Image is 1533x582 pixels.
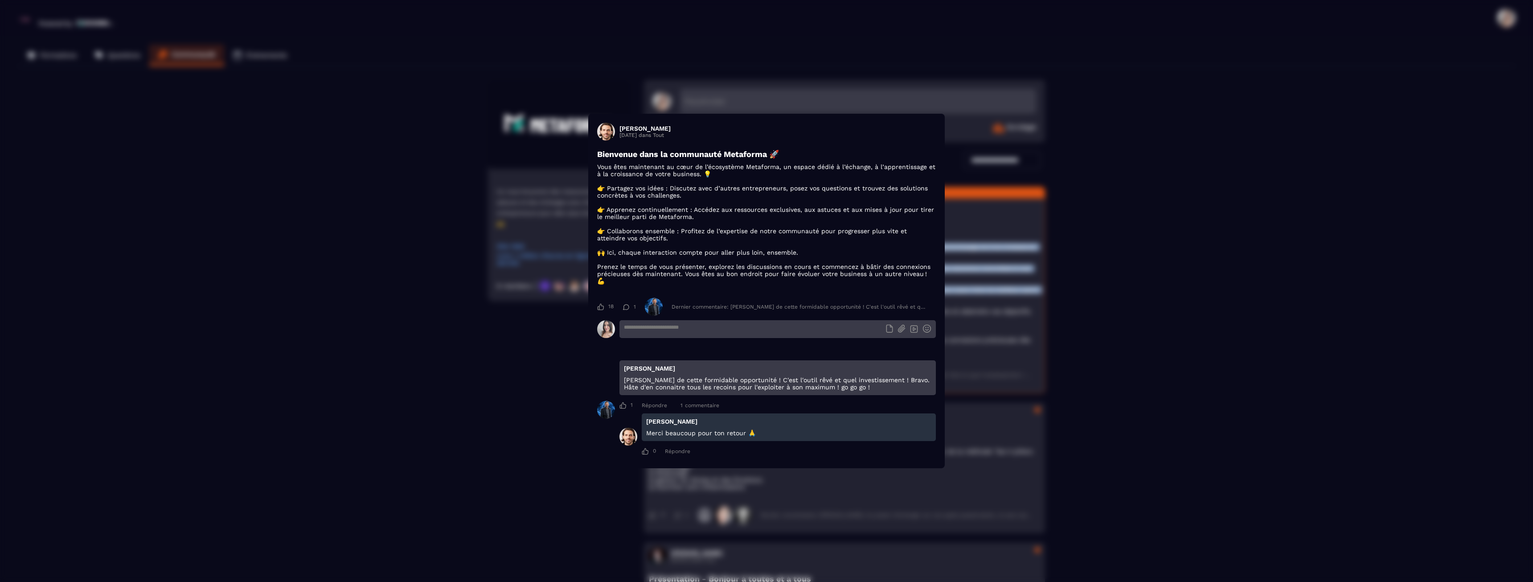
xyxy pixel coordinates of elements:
div: Répondre [665,448,690,454]
h3: [PERSON_NAME] [619,125,671,132]
p: [PERSON_NAME] [646,418,931,425]
h3: Bienvenue dans la communauté Metaforma 🚀 [597,149,936,159]
span: 0 [653,448,656,455]
span: commentaire [685,402,719,409]
p: Merci beaucoup pour ton retour 🙏 [646,429,931,437]
p: [PERSON_NAME] de cette formidable opportunité ! C'est l'outil rêvé et quel investissement ! Bravo... [624,376,931,391]
span: 1 [634,304,636,310]
p: [DATE] dans Tout [619,132,671,138]
p: [PERSON_NAME] [624,365,931,372]
div: Répondre [642,402,667,409]
span: 1 [680,402,683,409]
span: 18 [608,303,614,310]
p: Vous êtes maintenant au cœur de l’écosystème Metaforma, un espace dédié à l’échange, à l’apprenti... [597,163,936,285]
div: Dernier commentaire: [PERSON_NAME] de cette formidable opportunité ! C'est l'outil rêvé et quel i... [672,304,927,310]
span: 1 [631,402,633,409]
